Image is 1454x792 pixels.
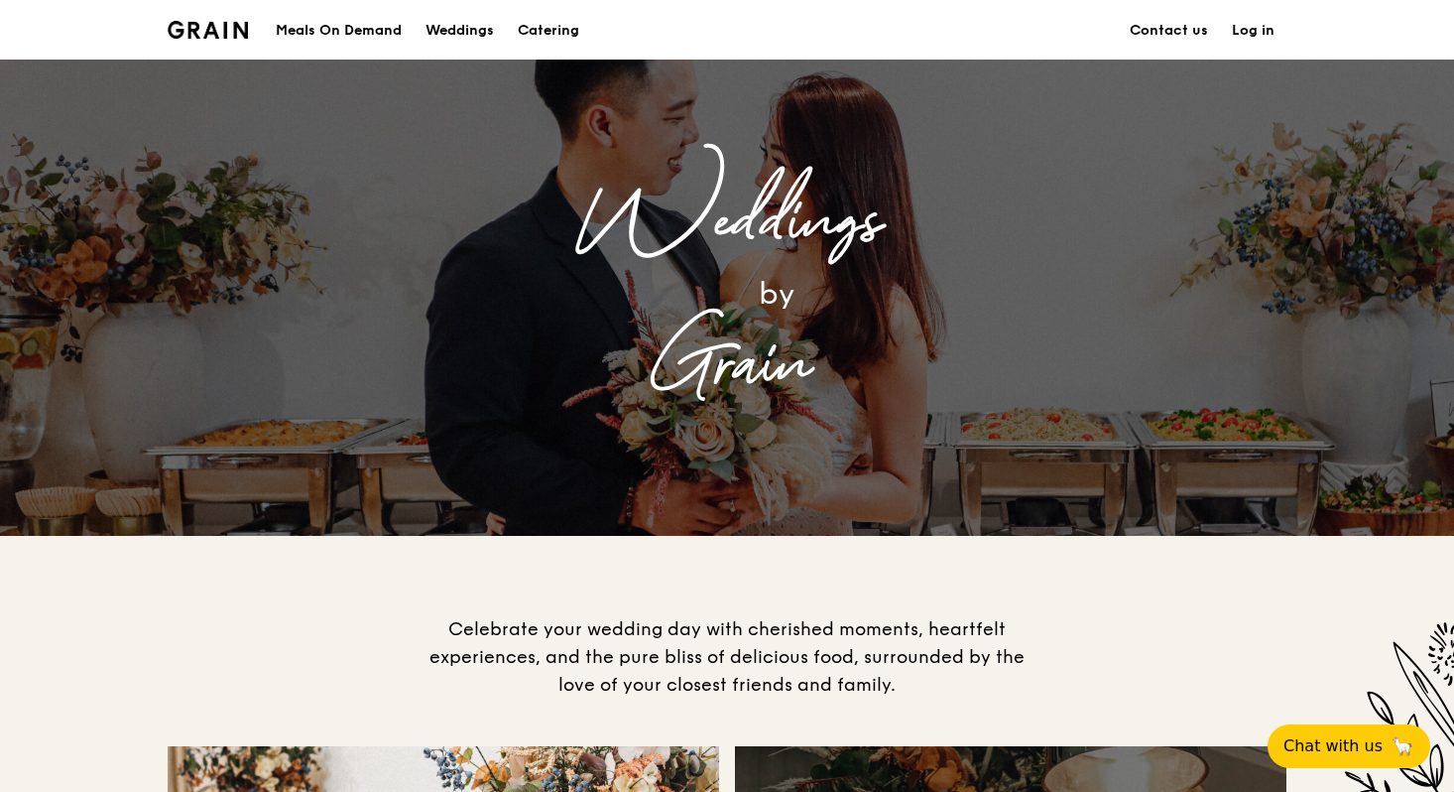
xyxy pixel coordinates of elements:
[1391,734,1414,758] span: 🦙
[330,178,1124,267] div: Weddings
[429,267,1124,321] div: by
[420,615,1034,699] div: Celebrate your wedding day with cherished moments, heartfelt experiences, and the pure bliss of d...
[1118,1,1220,61] a: Contact us
[518,1,579,61] div: Catering
[168,21,248,39] img: Grain
[414,1,506,61] a: Weddings
[276,1,402,61] div: Meals On Demand
[330,321,1124,410] div: Grain
[425,1,494,61] div: Weddings
[1220,1,1286,61] a: Log in
[506,1,591,61] a: Catering
[1283,734,1383,758] span: Chat with us
[1268,725,1430,768] button: Chat with us🦙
